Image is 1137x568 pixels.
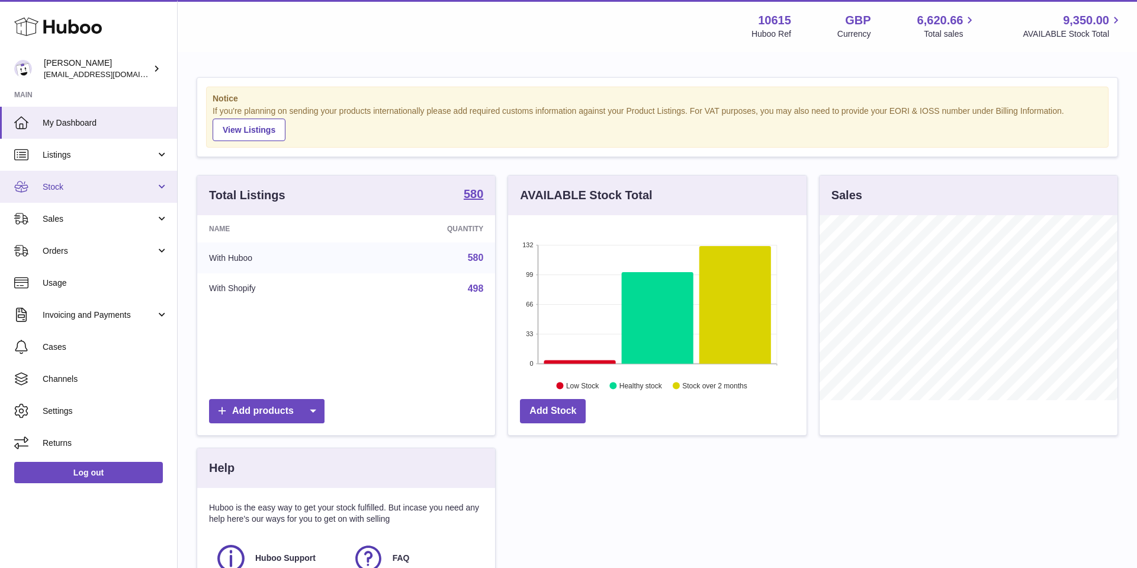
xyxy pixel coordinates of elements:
span: Channels [43,374,168,385]
a: Log out [14,462,163,483]
text: 0 [530,360,534,367]
text: 66 [526,301,534,308]
span: Orders [43,245,156,257]
strong: Notice [213,93,1102,104]
strong: GBP [845,12,871,28]
h3: Total Listings [209,187,285,203]
a: Add Stock [520,399,586,423]
span: [EMAIL_ADDRESS][DOMAIN_NAME] [44,69,174,79]
span: Sales [43,213,156,225]
text: 99 [526,271,534,278]
span: 9,350.00 [1063,12,1109,28]
span: 6,620.66 [917,12,963,28]
strong: 580 [464,188,483,200]
img: fulfillment@fable.com [14,60,32,78]
span: Settings [43,406,168,417]
span: My Dashboard [43,117,168,129]
a: Add products [209,399,325,423]
td: With Huboo [197,242,358,273]
div: Currency [837,28,871,40]
span: FAQ [393,553,410,564]
h3: Sales [831,187,862,203]
a: View Listings [213,119,285,141]
th: Quantity [358,215,495,242]
span: Cases [43,342,168,353]
span: Listings [43,149,156,161]
text: Healthy stock [619,381,663,390]
p: Huboo is the easy way to get your stock fulfilled. But incase you need any help here's our ways f... [209,502,483,525]
a: 9,350.00 AVAILABLE Stock Total [1023,12,1123,40]
th: Name [197,215,358,242]
td: With Shopify [197,273,358,304]
a: 580 [468,253,484,263]
strong: 10615 [758,12,791,28]
span: Invoicing and Payments [43,309,156,321]
text: 33 [526,330,534,337]
a: 498 [468,283,484,293]
span: Usage [43,277,168,289]
h3: AVAILABLE Stock Total [520,187,652,203]
span: Stock [43,181,156,193]
div: [PERSON_NAME] [44,58,150,80]
span: Huboo Support [255,553,316,564]
span: Total sales [924,28,977,40]
span: Returns [43,438,168,449]
a: 580 [464,188,483,202]
h3: Help [209,460,235,476]
text: Stock over 2 months [683,381,747,390]
div: Huboo Ref [751,28,791,40]
span: AVAILABLE Stock Total [1023,28,1123,40]
text: Low Stock [566,381,599,390]
text: 132 [522,241,533,248]
div: If you're planning on sending your products internationally please add required customs informati... [213,106,1102,141]
a: 6,620.66 Total sales [917,12,977,40]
